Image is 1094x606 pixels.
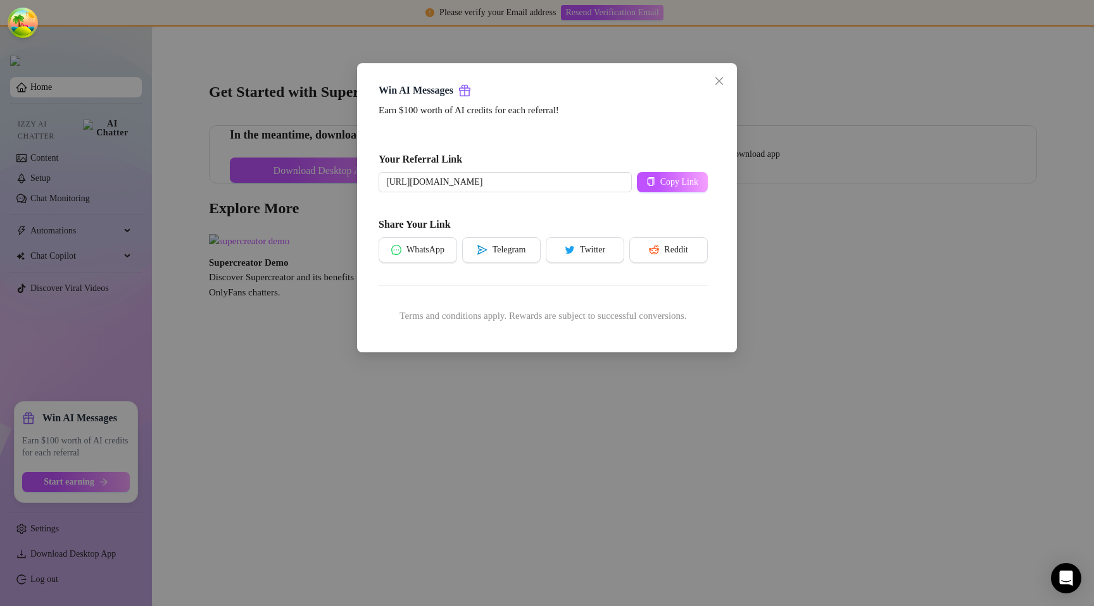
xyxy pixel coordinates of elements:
button: sendTelegram [462,237,541,263]
h5: Your Referral Link [379,152,708,167]
span: send [477,245,487,255]
div: Terms and conditions apply. Rewards are subject to successful conversions. [379,309,708,324]
button: Copy Link [637,172,708,192]
span: Reddit [664,245,688,255]
strong: Win AI Messages [379,85,453,96]
span: Close [709,76,729,86]
button: redditReddit [629,237,708,263]
span: close [714,76,724,86]
button: twitterTwitter [546,237,624,263]
button: Open Tanstack query devtools [10,10,35,35]
span: Copy Link [660,177,698,187]
span: copy [646,177,655,186]
span: reddit [649,245,659,255]
span: twitter [565,245,575,255]
button: Close [709,71,729,91]
button: messageWhatsApp [379,237,457,263]
h5: Share Your Link [379,217,708,232]
span: message [391,245,401,255]
div: Earn $100 worth of AI credits for each referral! [379,103,708,118]
span: Telegram [493,245,526,255]
span: WhatsApp [406,245,444,255]
span: Twitter [580,245,605,255]
span: gift [458,84,471,97]
div: Open Intercom Messenger [1051,563,1081,593]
